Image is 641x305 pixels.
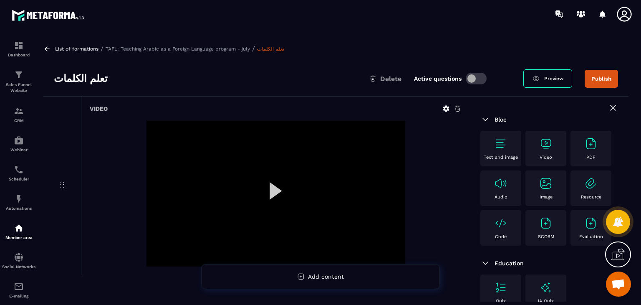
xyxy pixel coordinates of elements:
p: Video [540,155,552,160]
p: Sales Funnel Website [2,82,35,94]
p: Social Networks [2,264,35,269]
img: text-image no-wra [539,177,553,190]
img: formation [14,70,24,80]
p: Quiz [496,298,506,304]
a: Preview [523,69,572,88]
p: Webinar [2,147,35,152]
p: SCORM [538,234,554,239]
p: Scheduler [2,177,35,181]
img: automations [14,223,24,233]
a: automationsautomationsAutomations [2,188,35,217]
span: Education [495,260,524,267]
img: social-network [14,252,24,262]
img: text-image no-wra [494,177,507,190]
p: Audio [495,194,507,200]
img: text-image no-wra [539,137,553,150]
p: Image [540,194,553,200]
img: formation [14,106,24,116]
label: Active questions [414,75,462,82]
img: automations [14,194,24,204]
img: text-image no-wra [539,216,553,230]
p: Text and image [484,155,518,160]
a: emailemailE-mailing [2,275,35,305]
span: Add content [308,273,344,280]
p: Dashboard [2,53,35,57]
a: social-networksocial-networkSocial Networks [2,246,35,275]
a: formationformationCRM [2,100,35,129]
h6: Video [90,105,108,112]
h3: تعلم الكلمات [54,72,108,85]
span: / [252,45,255,53]
a: formationformationDashboard [2,34,35,64]
p: Code [495,234,507,239]
a: تعلم الكلمات [257,46,284,52]
a: List of formations [55,46,98,52]
p: Evaluation [579,234,603,239]
img: arrow-down [480,114,490,125]
img: arrow-down [480,258,490,268]
p: Automations [2,206,35,211]
button: Publish [585,70,618,88]
a: formationformationSales Funnel Website [2,64,35,100]
p: Resource [581,194,601,200]
p: Member area [2,235,35,240]
a: automationsautomationsWebinar [2,129,35,158]
img: email [14,282,24,292]
a: automationsautomationsMember area [2,217,35,246]
img: formation [14,41,24,51]
img: text-image no-wra [494,137,507,150]
img: text-image no-wra [584,137,598,150]
span: / [101,45,103,53]
img: text-image no-wra [584,216,598,230]
img: text-image no-wra [494,281,507,294]
img: logo [12,8,87,23]
a: schedulerschedulerScheduler [2,158,35,188]
a: TAFL: Teaching Arabic as a Foreign Language program - july [106,46,250,52]
span: Bloc [495,116,507,123]
img: text-image no-wra [494,216,507,230]
span: Delete [380,75,401,83]
p: PDF [586,155,596,160]
span: Preview [544,76,563,81]
img: scheduler [14,165,24,175]
img: text-image [539,281,553,294]
p: E-mailing [2,294,35,298]
p: CRM [2,118,35,123]
img: automations [14,135,24,145]
div: Open chat [606,272,631,297]
img: text-image no-wra [584,177,598,190]
p: IA Quiz [538,298,554,304]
